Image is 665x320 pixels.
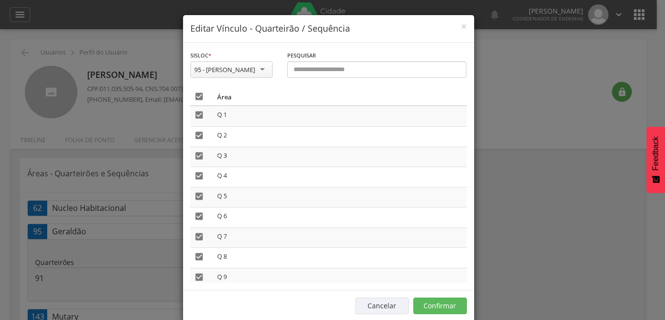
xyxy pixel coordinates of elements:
div: 95 - [PERSON_NAME] [194,65,255,74]
td: Q 9 [213,268,467,288]
button: Feedback - Mostrar pesquisa [647,127,665,193]
i:  [194,131,204,140]
h4: Editar Vínculo - Quarteirão / Sequência [190,22,467,35]
td: Q 6 [213,207,467,228]
i:  [194,191,204,201]
span: × [461,19,467,33]
th: Área [213,88,467,106]
i:  [194,171,204,181]
i:  [194,92,204,101]
td: Q 7 [213,227,467,248]
i:  [194,232,204,242]
i:  [194,110,204,120]
i:  [194,211,204,221]
td: Q 3 [213,147,467,167]
button: Close [461,21,467,32]
span: Pesquisar [287,52,316,59]
i:  [194,252,204,262]
span: Sisloc [190,52,208,59]
button: Cancelar [355,298,409,314]
td: Q 8 [213,248,467,268]
td: Q 2 [213,126,467,147]
td: Q 5 [213,187,467,207]
i:  [194,151,204,161]
td: Q 4 [213,167,467,188]
td: Q 1 [213,106,467,126]
span: Feedback [651,136,660,170]
button: Confirmar [413,298,467,314]
i:  [194,272,204,282]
